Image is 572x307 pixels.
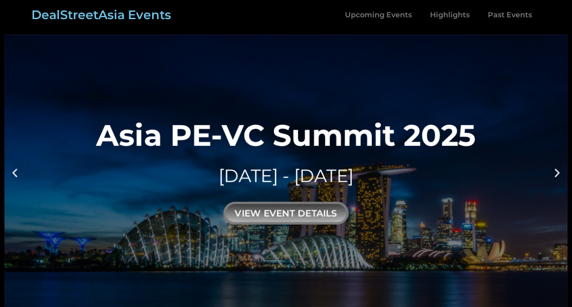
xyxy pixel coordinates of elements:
[479,5,541,26] a: Past Events
[421,5,479,26] a: Highlights
[96,164,476,189] div: [DATE] - [DATE]
[31,7,171,22] a: DealStreetAsia Events
[336,5,421,26] a: Upcoming Events
[223,202,349,225] div: view event details
[96,120,476,150] div: Asia PE-VC Summit 2025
